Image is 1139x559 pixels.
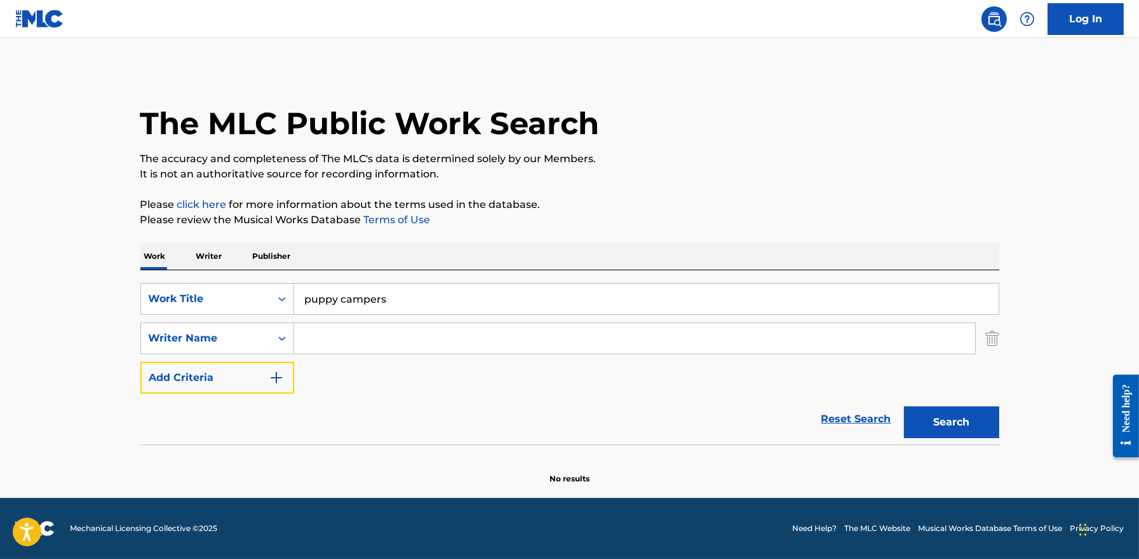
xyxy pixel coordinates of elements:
a: Need Help? [792,523,837,534]
img: 9d2ae6d4665cec9f34b9.svg [269,370,284,385]
div: Help [1014,6,1040,32]
img: Delete Criterion [985,322,999,354]
p: Please review the Musical Works Database [140,212,999,228]
p: Work [140,243,170,270]
p: Publisher [249,243,295,270]
div: Drag [1079,511,1087,549]
button: Search [904,406,999,438]
p: The accuracy and completeness of The MLC's data is determined solely by our Members. [140,151,999,167]
form: Search Form [140,283,999,445]
div: Work Title [149,291,263,307]
a: Terms of Use [361,214,431,226]
p: It is not an authoritative source for recording information. [140,167,999,182]
a: Reset Search [815,405,898,433]
button: Add Criteria [140,362,294,394]
a: Privacy Policy [1070,523,1124,534]
a: Log In [1048,3,1124,35]
img: logo [15,521,55,536]
span: Mechanical Licensing Collective © 2025 [70,523,217,534]
a: click here [177,198,227,210]
div: Writer Name [149,331,263,346]
img: help [1020,11,1035,27]
p: Please for more information about the terms used in the database. [140,197,999,212]
img: search [987,11,1002,27]
a: Public Search [981,6,1007,32]
h1: The MLC Public Work Search [140,104,600,142]
a: The MLC Website [844,523,910,534]
a: Musical Works Database Terms of Use [918,523,1062,534]
iframe: Resource Center [1103,365,1139,467]
p: No results [549,458,590,485]
img: MLC Logo [15,10,64,28]
iframe: Chat Widget [1075,498,1139,559]
p: Writer [192,243,226,270]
